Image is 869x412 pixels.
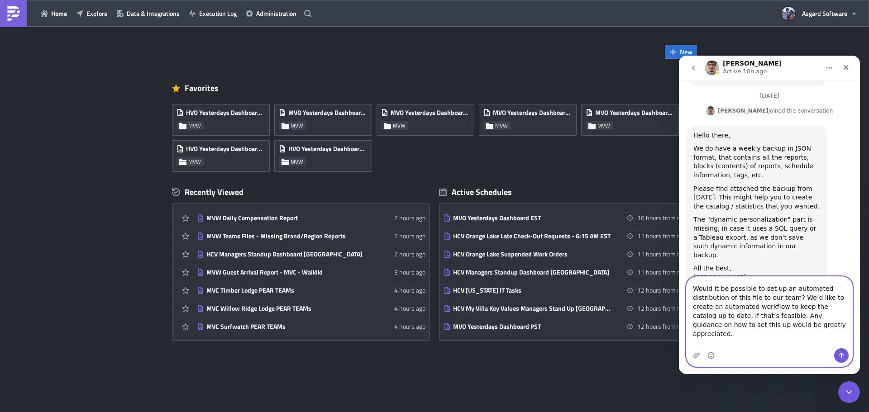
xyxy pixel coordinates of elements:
[197,245,425,263] a: HCV Managers Standup Dashboard [GEOGRAPHIC_DATA]2 hours ago
[444,245,689,263] a: HCV Orange Lake Suspended Work Orders11 hours from now
[394,303,425,313] time: 2025-09-29T19:51:34Z
[256,9,296,18] span: Administration
[197,227,425,245] a: MVW Teams Files - Missing Brand/Region Reports2 hours ago
[6,6,21,21] img: PushMetrics
[197,299,425,317] a: MVC Willow Ridge Lodge PEAR TEAMs4 hours ago
[391,109,469,117] span: MVO Yesterdays Dashboard [US_STATE]
[206,286,365,294] div: MVC Timber Lodge PEAR TEAMs
[444,227,689,245] a: HCV Orange Lake Late Check-Out Requests - 6:15 AM EST11 hours from now
[36,6,72,20] button: Home
[637,249,689,259] time: 2025-09-30 03:45
[186,109,265,117] span: HVO Yesterdays Dashboard EST
[453,214,611,222] div: MVO Yesterdays Dashboard EST
[206,250,365,258] div: HCV Managers Standup Dashboard [GEOGRAPHIC_DATA]
[453,286,611,294] div: HCV [US_STATE] IT Tasks
[51,9,67,18] span: Home
[241,6,301,20] button: Administration
[394,213,425,223] time: 2025-09-29T22:05:21Z
[86,9,107,18] span: Explore
[665,45,697,59] button: New
[127,9,180,18] span: Data & Integrations
[637,285,689,295] time: 2025-09-30 04:15
[393,122,406,129] span: MVW
[453,322,611,331] div: MVO Yesterdays Dashboard PST
[479,99,581,136] a: MVO Yesterdays Dashboard ESTMVW
[206,304,365,313] div: MVC Willow Ridge Lodge PEAR TEAMs
[444,281,689,299] a: HCV [US_STATE] IT Tasks12 hours from now
[206,322,365,331] div: MVC Surfwatch PEAR TEAMs
[172,81,697,95] div: Favorites
[206,214,365,222] div: MVW Daily Compensation Report
[781,6,796,21] img: Avatar
[444,317,689,335] a: MVO Yesterdays Dashboard PST12 hours from now
[172,185,430,199] div: Recently Viewed
[188,158,201,166] span: MVW
[206,268,365,276] div: MVW Guest Arrival Report - MVC - Waikiki
[394,249,425,259] time: 2025-09-29T21:56:13Z
[453,250,611,258] div: HCV Orange Lake Suspended Work Orders
[680,47,692,57] span: New
[453,304,611,313] div: HCV My Villa Key Values Managers Stand Up [GEOGRAPHIC_DATA] and [GEOGRAPHIC_DATA]
[637,303,689,313] time: 2025-09-30 04:30
[453,268,611,276] div: HCV Managers Standup Dashboard [GEOGRAPHIC_DATA]
[394,322,425,331] time: 2025-09-29T19:51:10Z
[197,281,425,299] a: MVC Timber Lodge PEAR TEAMs4 hours ago
[206,232,365,240] div: MVW Teams Files - Missing Brand/Region Reports
[802,9,847,18] span: Asgard Software
[188,122,201,129] span: MVW
[172,99,274,136] a: HVO Yesterdays Dashboard ESTMVW
[291,158,303,166] span: MVW
[838,381,860,403] iframe: Intercom live chat
[637,213,689,223] time: 2025-09-30 02:15
[444,209,689,227] a: MVO Yesterdays Dashboard EST10 hours from now
[394,285,425,295] time: 2025-09-29T19:52:03Z
[595,109,674,117] span: MVO Yesterdays Dashboard EU
[186,145,265,153] span: HVO Yesterdays Dashboard PST
[288,109,367,117] span: MVO Yesterdays Dashboard PST
[444,263,689,281] a: HCV Managers Standup Dashboard [GEOGRAPHIC_DATA]11 hours from now
[197,263,425,281] a: MVW Guest Arrival Report - MVC - Waikiki3 hours ago
[453,232,611,240] div: HCV Orange Lake Late Check-Out Requests - 6:15 AM EST
[291,122,303,129] span: MVW
[493,109,572,117] span: MVO Yesterdays Dashboard EST
[495,122,508,129] span: MVW
[274,136,377,172] a: HVO Yesterdays Dashboard [US_STATE]MVW
[776,4,862,24] button: Asgard Software
[184,6,241,20] button: Execution Log
[72,6,112,20] button: Explore
[597,122,610,129] span: MVW
[679,56,860,374] iframe: Intercom live chat
[394,231,425,241] time: 2025-09-29T21:58:29Z
[581,99,683,136] a: MVO Yesterdays Dashboard EUMVW
[197,209,425,227] a: MVW Daily Compensation Report2 hours ago
[394,267,425,277] time: 2025-09-29T21:09:26Z
[112,6,184,20] button: Data & Integrations
[637,267,689,277] time: 2025-09-30 04:00
[377,99,479,136] a: MVO Yesterdays Dashboard [US_STATE]MVW
[439,187,512,197] div: Active Schedules
[197,317,425,335] a: MVC Surfwatch PEAR TEAMs4 hours ago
